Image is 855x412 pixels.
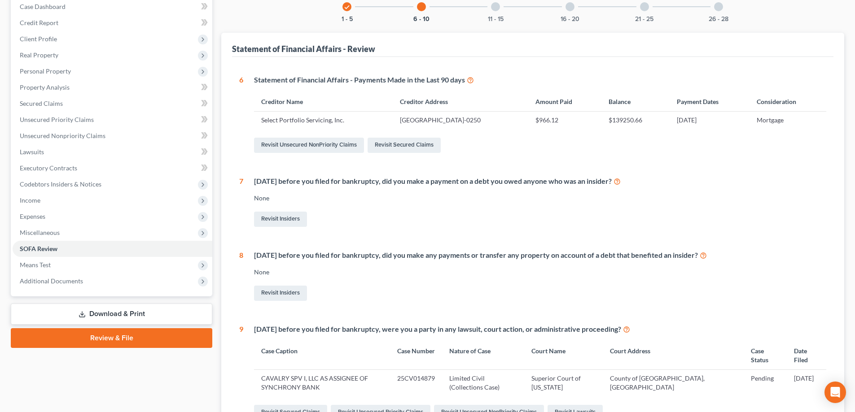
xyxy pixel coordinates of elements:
[20,261,51,269] span: Means Test
[488,16,504,22] button: 11 - 15
[11,328,212,348] a: Review & File
[254,370,390,396] td: CAVALRY SPV I, LLC AS ASSIGNEE OF SYNCHRONY BANK
[342,16,353,22] button: 1 - 5
[20,19,58,26] span: Credit Report
[254,268,826,277] div: None
[254,194,826,203] div: None
[254,75,826,85] div: Statement of Financial Affairs - Payments Made in the Last 90 days
[344,4,350,10] i: check
[393,92,528,112] th: Creditor Address
[254,212,307,227] a: Revisit Insiders
[524,370,603,396] td: Superior Court of [US_STATE]
[20,116,94,123] span: Unsecured Priority Claims
[254,176,826,186] div: [DATE] before you filed for bankruptcy, did you make a payment on a debt you owed anyone who was ...
[824,382,846,403] div: Open Intercom Messenger
[635,16,653,22] button: 21 - 25
[13,160,212,176] a: Executory Contracts
[20,277,83,285] span: Additional Documents
[601,92,670,112] th: Balance
[254,286,307,301] a: Revisit Insiders
[20,67,71,75] span: Personal Property
[603,370,744,396] td: County of [GEOGRAPHIC_DATA], [GEOGRAPHIC_DATA]
[13,241,212,257] a: SOFA Review
[254,324,826,334] div: [DATE] before you filed for bankruptcy, were you a party in any lawsuit, court action, or adminis...
[750,92,826,112] th: Consideration
[20,51,58,59] span: Real Property
[20,245,57,252] span: SOFA Review
[13,144,212,160] a: Lawsuits
[20,180,101,188] span: Codebtors Insiders & Notices
[20,3,66,10] span: Case Dashboard
[232,43,375,54] div: Statement of Financial Affairs - Review
[239,250,243,303] div: 8
[561,16,579,22] button: 16 - 20
[11,304,212,325] a: Download & Print
[254,112,393,129] td: Select Portfolio Servicing, Inc.
[20,35,57,43] span: Client Profile
[20,83,70,91] span: Property Analysis
[20,213,45,220] span: Expenses
[744,370,787,396] td: Pending
[239,75,243,155] div: 6
[20,132,105,139] span: Unsecured Nonpriority Claims
[670,92,750,112] th: Payment Dates
[603,341,744,369] th: Court Address
[13,112,212,128] a: Unsecured Priority Claims
[254,92,393,112] th: Creditor Name
[744,341,787,369] th: Case Status
[20,229,60,236] span: Miscellaneous
[442,370,525,396] td: Limited Civil (Collections Case)
[20,148,44,156] span: Lawsuits
[787,341,826,369] th: Date Filed
[601,112,670,129] td: $139250.66
[393,112,528,129] td: [GEOGRAPHIC_DATA]-0250
[20,100,63,107] span: Secured Claims
[528,92,601,112] th: Amount Paid
[239,176,243,229] div: 7
[390,370,442,396] td: 25CV014879
[13,15,212,31] a: Credit Report
[442,341,525,369] th: Nature of Case
[20,196,40,204] span: Income
[524,341,603,369] th: Court Name
[750,112,826,129] td: Mortgage
[709,16,728,22] button: 26 - 28
[390,341,442,369] th: Case Number
[13,95,212,112] a: Secured Claims
[20,164,77,172] span: Executory Contracts
[254,138,364,153] a: Revisit Unsecured NonPriority Claims
[254,341,390,369] th: Case Caption
[13,79,212,95] a: Property Analysis
[670,112,750,129] td: [DATE]
[787,370,826,396] td: [DATE]
[528,112,601,129] td: $966.12
[13,128,212,144] a: Unsecured Nonpriority Claims
[254,250,826,260] div: [DATE] before you filed for bankruptcy, did you make any payments or transfer any property on acc...
[368,138,441,153] a: Revisit Secured Claims
[413,16,430,22] button: 6 - 10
